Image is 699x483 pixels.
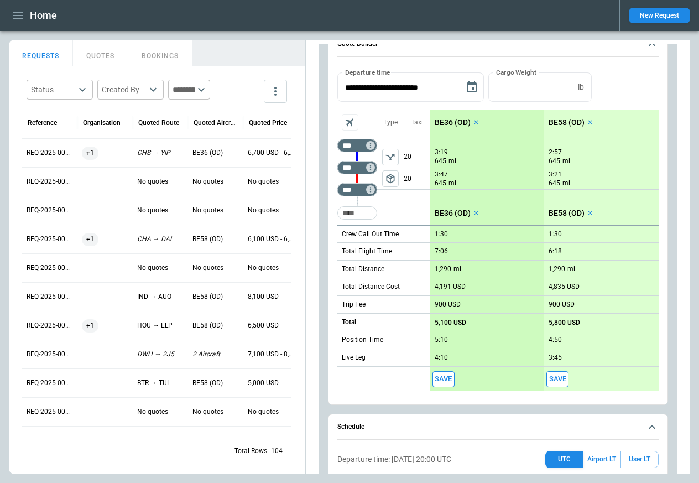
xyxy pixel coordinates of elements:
p: BE58 (OD) [549,118,585,127]
div: Quoted Aircraft [194,119,238,127]
p: CHA → DAL [137,235,184,244]
p: No quotes [137,263,184,273]
span: Save this aircraft quote and copy details to clipboard [546,371,568,387]
div: Created By [102,84,146,95]
p: No quotes [248,177,294,186]
p: Total Distance Cost [342,282,400,292]
p: 645 [435,157,446,166]
p: REQ-2025-000320 [27,206,73,215]
p: REQ-2025-000319 [27,235,73,244]
p: BE58 (OD) [192,235,239,244]
p: 7,100 USD - 8,100 USD [248,350,294,359]
span: +1 [82,225,98,253]
button: Schedule [337,414,659,440]
button: left aligned [382,149,399,165]
span: Save this aircraft quote and copy details to clipboard [432,371,455,387]
p: No quotes [248,263,294,273]
p: Crew Call Out Time [342,230,399,239]
p: REQ-2025-000317 [27,292,73,302]
p: No quotes [248,407,294,417]
p: 1:30 [549,230,562,238]
p: 4:50 [549,336,562,344]
p: mi [562,179,570,188]
button: REQUESTS [9,40,73,66]
span: +1 [82,139,98,167]
span: package_2 [385,173,396,184]
p: BE36 (OD) [435,118,471,127]
p: mi [453,264,461,274]
div: Not found [337,161,377,174]
h6: Total [342,319,356,326]
p: No quotes [192,206,239,215]
button: left aligned [382,170,399,187]
div: Quoted Route [138,119,179,127]
p: 645 [549,179,560,188]
p: Taxi [411,118,423,127]
p: IND → AUO [137,292,184,302]
p: Total Rows: [234,446,269,456]
p: No quotes [192,263,239,273]
p: REQ-2025-000321 [27,177,73,186]
p: DWH → 2J5 [137,350,184,359]
p: No quotes [137,177,184,186]
p: 5,800 USD [549,319,580,327]
p: 4,191 USD [435,283,466,291]
p: mi [448,179,456,188]
p: HOU → ELP [137,321,184,330]
p: 5,000 USD [248,378,294,388]
p: Total Distance [342,264,384,274]
p: 6:18 [549,247,562,256]
p: 7:06 [435,247,448,256]
p: 645 [435,179,446,188]
p: 20 [404,146,430,168]
p: REQ-2025-000315 [27,350,73,359]
p: 4,835 USD [549,283,580,291]
p: No quotes [137,407,184,417]
p: 6,500 USD [248,321,294,330]
p: BE58 (OD) [192,321,239,330]
p: 6,100 USD - 6,300 USD [248,235,294,244]
p: lb [578,82,584,92]
h6: Quote Builder [337,40,378,48]
p: Type [383,118,398,127]
p: No quotes [192,177,239,186]
h1: Home [30,9,57,22]
span: +1 [82,311,98,340]
p: 4:10 [435,354,448,362]
span: Type of sector [382,170,399,187]
button: QUOTES [73,40,128,66]
p: mi [448,157,456,166]
p: No quotes [248,206,294,215]
div: Quote Builder [337,72,659,391]
p: 3:47 [435,170,448,179]
div: Quoted Price [249,119,287,127]
p: REQ-2025-000313 [27,407,73,417]
button: Save [546,371,568,387]
p: BE36 (OD) [435,209,471,218]
p: 5:10 [435,336,448,344]
div: Organisation [83,119,121,127]
p: Departure time: [DATE] 20:00 UTC [337,455,451,464]
div: Status [31,84,75,95]
button: Airport LT [583,451,620,468]
p: CHS → YIP [137,148,184,158]
p: mi [562,157,570,166]
div: Not found [337,139,377,152]
button: BOOKINGS [128,40,192,66]
p: No quotes [192,407,239,417]
p: BE58 (OD) [192,378,239,388]
p: 1,290 [549,265,565,273]
p: 8,100 USD [248,292,294,302]
p: REQ-2025-000314 [27,378,73,388]
p: 6,700 USD - 6,800 USD [248,148,294,158]
div: Too short [337,206,377,220]
p: 2 Aircraft [192,350,239,359]
p: Position Time [342,335,383,345]
p: BE58 (OD) [549,209,585,218]
div: scrollable content [430,110,659,391]
button: Choose date, selected date is Oct 5, 2025 [461,76,483,98]
p: 20 [404,168,430,189]
p: REQ-2025-000322 [27,148,73,158]
p: mi [567,264,575,274]
label: Departure time [345,67,390,77]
